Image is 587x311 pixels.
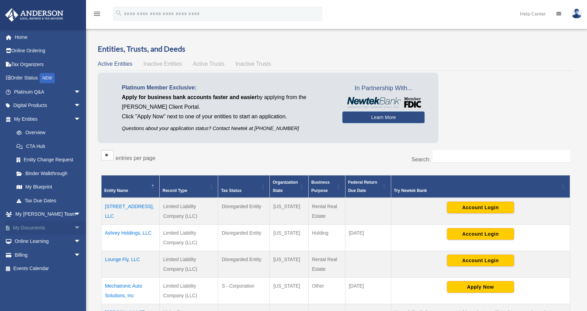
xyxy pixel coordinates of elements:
td: Mechatronic Auto Solutions, Inc [102,278,160,304]
a: Platinum Q&Aarrow_drop_down [5,85,91,99]
th: Federal Return Due Date: Activate to sort [345,175,391,198]
td: Limited Liability Company (LLC) [160,198,218,225]
button: Account Login [447,228,514,240]
div: NEW [40,73,55,83]
span: Record Type [162,188,187,193]
td: S - Corporation [218,278,270,304]
p: by applying from the [PERSON_NAME] Client Portal. [122,93,332,112]
span: Inactive Trusts [236,61,271,67]
td: Limited Liability Company (LLC) [160,225,218,251]
td: Disregarded Entity [218,225,270,251]
span: In Partnership With... [342,83,425,94]
td: Limited Liability Company (LLC) [160,278,218,304]
td: Rental Real Estate [308,198,345,225]
a: Online Ordering [5,44,91,58]
label: entries per page [116,155,156,161]
td: [STREET_ADDRESS], LLC [102,198,160,225]
button: Account Login [447,202,514,213]
span: arrow_drop_down [74,248,88,262]
a: Online Learningarrow_drop_down [5,235,91,248]
td: Lounge Fly, LLC [102,251,160,278]
th: Record Type: Activate to sort [160,175,218,198]
td: Ashrey Holdings, LLC [102,225,160,251]
span: arrow_drop_down [74,207,88,222]
span: Entity Name [104,188,128,193]
div: Try Newtek Bank [394,186,559,195]
a: Billingarrow_drop_down [5,248,91,262]
span: arrow_drop_down [74,112,88,126]
td: Limited Liability Company (LLC) [160,251,218,278]
a: My Documentsarrow_drop_down [5,221,91,235]
a: Digital Productsarrow_drop_down [5,99,91,112]
th: Tax Status: Activate to sort [218,175,270,198]
a: My Entitiesarrow_drop_down [5,112,88,126]
span: Federal Return Due Date [348,180,377,193]
td: [DATE] [345,278,391,304]
td: Holding [308,225,345,251]
a: Learn More [342,111,425,123]
a: menu [93,12,101,18]
a: Tax Due Dates [10,194,88,207]
span: Tax Status [221,188,242,193]
label: Search: [412,157,430,162]
a: Tax Organizers [5,57,91,71]
a: CTA Hub [10,139,88,153]
a: Entity Change Request [10,153,88,167]
a: Home [5,30,91,44]
button: Account Login [447,255,514,266]
span: Business Purpose [311,180,330,193]
a: My Blueprint [10,180,88,194]
i: menu [93,10,101,18]
img: User Pic [572,9,582,19]
img: NewtekBankLogoSM.png [346,97,421,108]
p: Click "Apply Now" next to one of your entities to start an application. [122,112,332,121]
h3: Entities, Trusts, and Deeds [98,44,574,54]
a: Account Login [447,231,514,236]
td: Other [308,278,345,304]
td: [US_STATE] [270,251,308,278]
a: Overview [10,126,84,140]
p: Questions about your application status? Contact Newtek at [PHONE_NUMBER] [122,124,332,133]
span: Active Entities [98,61,132,67]
span: arrow_drop_down [74,99,88,113]
a: My [PERSON_NAME] Teamarrow_drop_down [5,207,91,221]
td: [US_STATE] [270,198,308,225]
td: Rental Real Estate [308,251,345,278]
a: Order StatusNEW [5,71,91,85]
td: Disregarded Entity [218,198,270,225]
span: Inactive Entities [143,61,182,67]
p: Platinum Member Exclusive: [122,83,332,93]
span: arrow_drop_down [74,85,88,99]
th: Try Newtek Bank : Activate to sort [391,175,570,198]
span: Active Trusts [193,61,225,67]
span: arrow_drop_down [74,235,88,249]
td: Disregarded Entity [218,251,270,278]
td: [US_STATE] [270,225,308,251]
th: Entity Name: Activate to invert sorting [102,175,160,198]
span: Organization State [273,180,298,193]
td: [US_STATE] [270,278,308,304]
th: Business Purpose: Activate to sort [308,175,345,198]
a: Account Login [447,204,514,210]
img: Anderson Advisors Platinum Portal [3,8,65,22]
button: Apply Now [447,281,514,293]
span: Apply for business bank accounts faster and easier [122,94,257,100]
td: [DATE] [345,225,391,251]
a: Account Login [447,257,514,263]
a: Binder Walkthrough [10,167,88,180]
a: Events Calendar [5,262,91,276]
th: Organization State: Activate to sort [270,175,308,198]
i: search [115,9,122,17]
span: arrow_drop_down [74,221,88,235]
